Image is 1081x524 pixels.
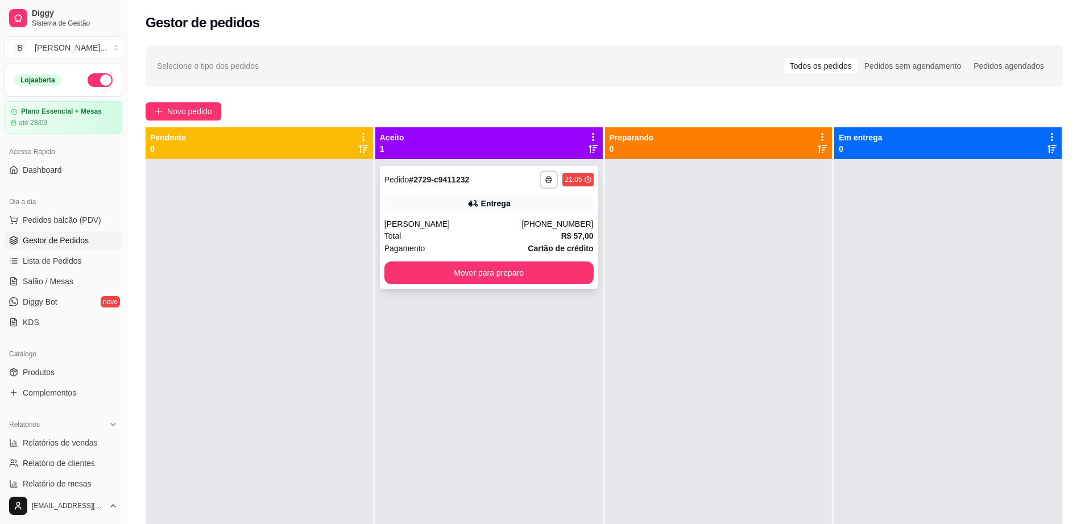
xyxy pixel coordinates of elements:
[150,132,186,143] p: Pendente
[384,218,522,230] div: [PERSON_NAME]
[23,367,55,378] span: Produtos
[5,475,122,493] a: Relatório de mesas
[35,42,107,53] div: [PERSON_NAME] ...
[481,198,511,209] div: Entrega
[32,501,104,510] span: [EMAIL_ADDRESS][DOMAIN_NAME]
[565,175,582,184] div: 21:05
[5,345,122,363] div: Catálogo
[9,420,40,429] span: Relatórios
[610,143,654,155] p: 0
[32,19,118,28] span: Sistema de Gestão
[384,242,425,255] span: Pagamento
[23,387,76,398] span: Complementos
[23,478,92,489] span: Relatório de mesas
[14,42,26,53] span: B
[14,74,61,86] div: Loja aberta
[610,132,654,143] p: Preparando
[88,73,113,87] button: Alterar Status
[384,175,409,184] span: Pedido
[384,261,594,284] button: Mover para preparo
[5,5,122,32] a: DiggySistema de Gestão
[21,107,102,116] article: Plano Essencial + Mesas
[5,231,122,249] a: Gestor de Pedidos
[967,58,1050,74] div: Pedidos agendados
[5,293,122,311] a: Diggy Botnovo
[23,276,73,287] span: Salão / Mesas
[32,9,118,19] span: Diggy
[23,214,101,226] span: Pedidos balcão (PDV)
[5,272,122,290] a: Salão / Mesas
[5,363,122,381] a: Produtos
[5,36,122,59] button: Select a team
[23,437,98,448] span: Relatórios de vendas
[521,218,593,230] div: [PHONE_NUMBER]
[5,313,122,331] a: KDS
[23,255,82,267] span: Lista de Pedidos
[5,492,122,519] button: [EMAIL_ADDRESS][DOMAIN_NAME]
[157,60,259,72] span: Selecione o tipo dos pedidos
[5,211,122,229] button: Pedidos balcão (PDV)
[23,458,95,469] span: Relatório de clientes
[380,132,404,143] p: Aceito
[146,102,221,120] button: Novo pedido
[839,143,882,155] p: 0
[150,143,186,155] p: 0
[561,231,594,240] strong: R$ 57,00
[5,193,122,211] div: Dia a dia
[19,118,47,127] article: até 28/09
[380,143,404,155] p: 1
[784,58,858,74] div: Todos os pedidos
[5,434,122,452] a: Relatórios de vendas
[5,143,122,161] div: Acesso Rápido
[23,164,62,176] span: Dashboard
[23,317,39,328] span: KDS
[5,252,122,270] a: Lista de Pedidos
[839,132,882,143] p: Em entrega
[858,58,967,74] div: Pedidos sem agendamento
[409,175,469,184] strong: # 2729-c9411232
[5,161,122,179] a: Dashboard
[5,384,122,402] a: Complementos
[528,244,593,253] strong: Cartão de crédito
[167,105,212,118] span: Novo pedido
[155,107,163,115] span: plus
[384,230,401,242] span: Total
[23,235,89,246] span: Gestor de Pedidos
[5,454,122,472] a: Relatório de clientes
[5,101,122,134] a: Plano Essencial + Mesasaté 28/09
[23,296,57,307] span: Diggy Bot
[146,14,260,32] h2: Gestor de pedidos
